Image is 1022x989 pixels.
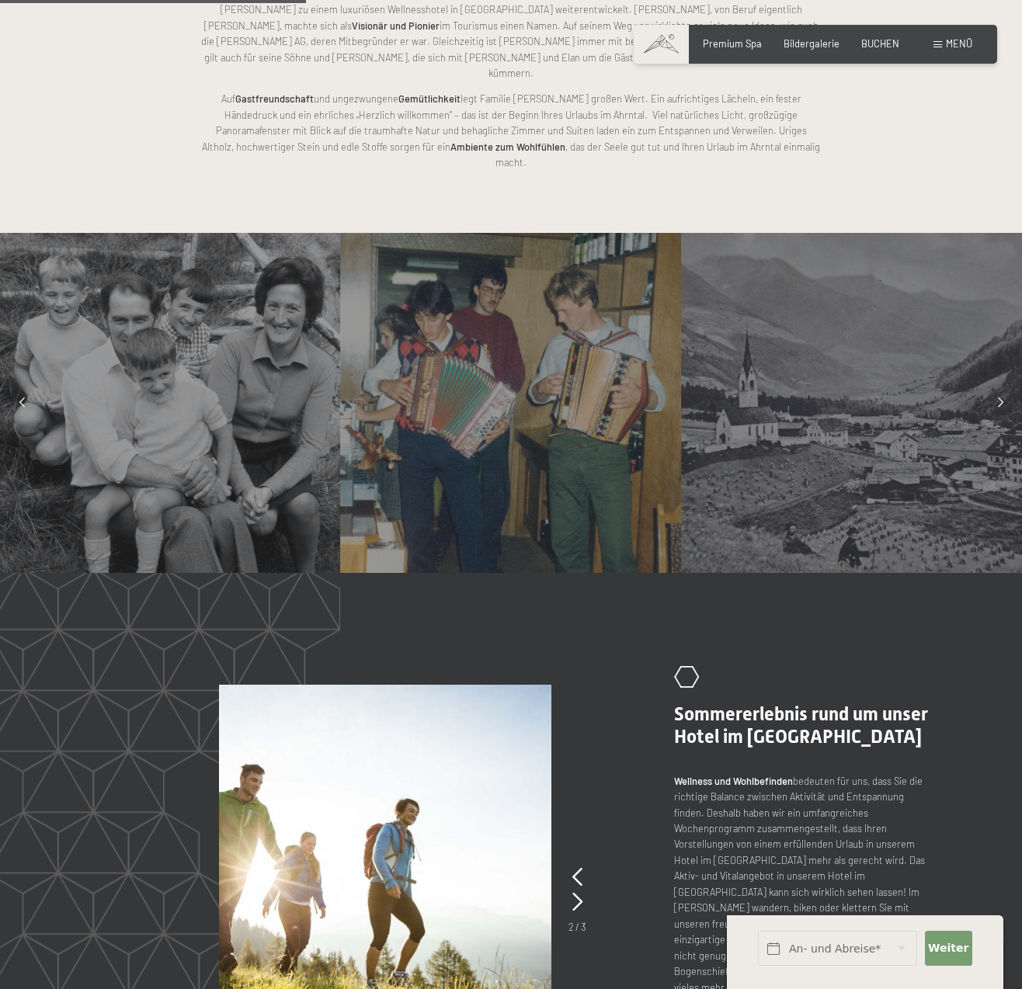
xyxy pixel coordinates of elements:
span: 3 [581,921,586,933]
strong: Gastfreundschaft [235,92,314,105]
strong: Wellness und Wohlbefinden [674,775,793,787]
a: BUCHEN [861,37,899,50]
a: Premium Spa [703,37,762,50]
span: 2 [568,921,574,933]
button: Weiter [925,931,973,966]
span: Weiter [928,941,968,956]
span: Menü [946,37,972,50]
strong: Visionär und Pionier [352,19,440,32]
a: Bildergalerie [784,37,839,50]
p: Auf und ungezwungene legt Familie [PERSON_NAME] großen Wert. Ein aufrichtiges Lächeln, ein fester... [200,91,822,170]
span: / [575,921,579,933]
strong: Ambiente zum Wohlfühlen [450,141,565,153]
strong: Gemütlichkeit [398,92,461,105]
span: Sommererlebnis rund um unser Hotel im [GEOGRAPHIC_DATA] [674,703,928,748]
